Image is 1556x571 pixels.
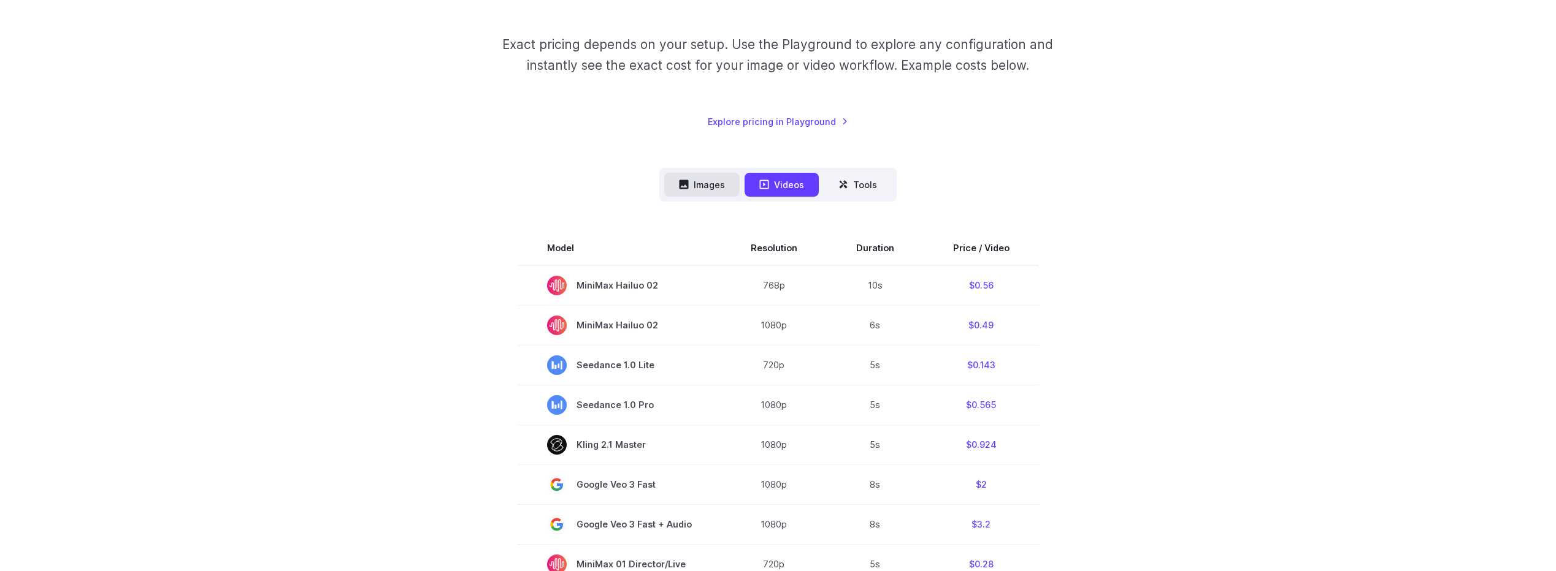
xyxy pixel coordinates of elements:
[547,395,692,415] span: Seedance 1.0 Pro
[708,115,848,129] a: Explore pricing in Playground
[827,265,924,306] td: 10s
[924,345,1039,385] td: $0.143
[479,34,1076,75] p: Exact pricing depends on your setup. Use the Playground to explore any configuration and instantl...
[924,231,1039,265] th: Price / Video
[547,515,692,534] span: Google Veo 3 Fast + Audio
[924,305,1039,345] td: $0.49
[827,425,924,464] td: 5s
[547,276,692,295] span: MiniMax Hailuo 02
[924,464,1039,504] td: $2
[721,425,827,464] td: 1080p
[721,504,827,544] td: 1080p
[547,435,692,455] span: Kling 2.1 Master
[547,355,692,375] span: Seedance 1.0 Lite
[664,173,740,197] button: Images
[924,504,1039,544] td: $3.2
[827,345,924,385] td: 5s
[547,475,692,494] span: Google Veo 3 Fast
[827,504,924,544] td: 8s
[547,316,692,335] span: MiniMax Hailuo 02
[827,305,924,345] td: 6s
[827,464,924,504] td: 8s
[518,231,721,265] th: Model
[824,173,892,197] button: Tools
[924,265,1039,306] td: $0.56
[745,173,819,197] button: Videos
[721,345,827,385] td: 720p
[721,265,827,306] td: 768p
[827,385,924,425] td: 5s
[721,464,827,504] td: 1080p
[721,305,827,345] td: 1080p
[721,231,827,265] th: Resolution
[924,425,1039,464] td: $0.924
[827,231,924,265] th: Duration
[924,385,1039,425] td: $0.565
[721,385,827,425] td: 1080p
